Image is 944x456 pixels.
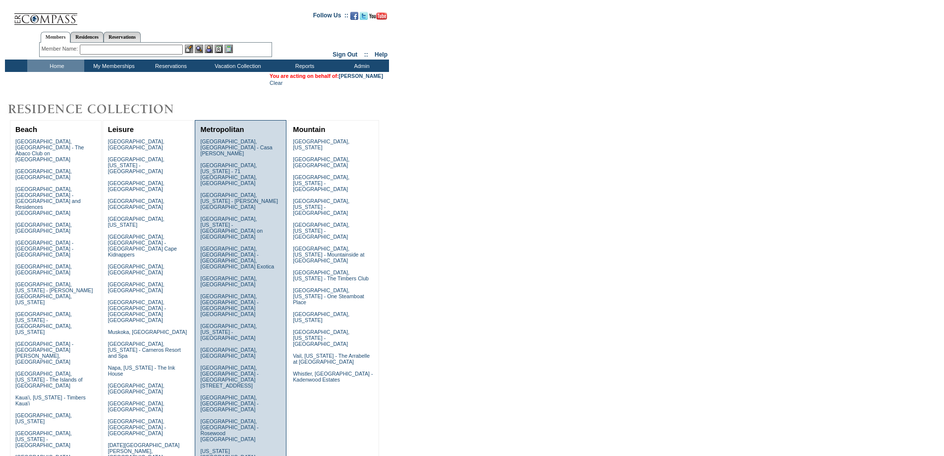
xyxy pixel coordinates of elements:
[195,45,203,53] img: View
[200,126,244,133] a: Metropolitan
[15,311,72,335] a: [GEOGRAPHIC_DATA], [US_STATE] - [GEOGRAPHIC_DATA], [US_STATE]
[13,5,78,25] img: Compass Home
[293,353,370,365] a: Vail, [US_STATE] - The Arrabelle at [GEOGRAPHIC_DATA]
[70,32,104,42] a: Residences
[293,311,349,323] a: [GEOGRAPHIC_DATA], [US_STATE]
[293,126,325,133] a: Mountain
[224,45,233,53] img: b_calculator.gif
[369,15,387,21] a: Subscribe to our YouTube Channel
[15,263,72,275] a: [GEOGRAPHIC_DATA], [GEOGRAPHIC_DATA]
[108,198,165,210] a: [GEOGRAPHIC_DATA], [GEOGRAPHIC_DATA]
[293,287,364,305] a: [GEOGRAPHIC_DATA], [US_STATE] - One Steamboat Place
[369,12,387,20] img: Subscribe to our YouTube Channel
[15,394,86,406] a: Kaua'i, [US_STATE] - Timbers Kaua'i
[15,341,73,365] a: [GEOGRAPHIC_DATA] - [GEOGRAPHIC_DATA][PERSON_NAME], [GEOGRAPHIC_DATA]
[293,222,349,240] a: [GEOGRAPHIC_DATA], [US_STATE] - [GEOGRAPHIC_DATA]
[15,138,84,162] a: [GEOGRAPHIC_DATA], [GEOGRAPHIC_DATA] - The Abaco Club on [GEOGRAPHIC_DATA]
[108,400,165,412] a: [GEOGRAPHIC_DATA], [GEOGRAPHIC_DATA]
[200,323,257,341] a: [GEOGRAPHIC_DATA], [US_STATE] - [GEOGRAPHIC_DATA]
[200,275,257,287] a: [GEOGRAPHIC_DATA], [GEOGRAPHIC_DATA]
[293,138,349,150] a: [GEOGRAPHIC_DATA], [US_STATE]
[15,222,72,234] a: [GEOGRAPHIC_DATA], [GEOGRAPHIC_DATA]
[293,269,369,281] a: [GEOGRAPHIC_DATA], [US_STATE] - The Timbers Club
[15,240,73,258] a: [GEOGRAPHIC_DATA] - [GEOGRAPHIC_DATA] - [GEOGRAPHIC_DATA]
[200,192,278,210] a: [GEOGRAPHIC_DATA], [US_STATE] - [PERSON_NAME][GEOGRAPHIC_DATA]
[15,430,72,448] a: [GEOGRAPHIC_DATA], [US_STATE] - [GEOGRAPHIC_DATA]
[108,281,165,293] a: [GEOGRAPHIC_DATA], [GEOGRAPHIC_DATA]
[293,156,349,168] a: [GEOGRAPHIC_DATA], [GEOGRAPHIC_DATA]
[185,45,193,53] img: b_edit.gif
[15,281,93,305] a: [GEOGRAPHIC_DATA], [US_STATE] - [PERSON_NAME][GEOGRAPHIC_DATA], [US_STATE]
[108,383,165,394] a: [GEOGRAPHIC_DATA], [GEOGRAPHIC_DATA]
[360,12,368,20] img: Follow us on Twitter
[360,15,368,21] a: Follow us on Twitter
[200,365,258,389] a: [GEOGRAPHIC_DATA], [GEOGRAPHIC_DATA] - [GEOGRAPHIC_DATA][STREET_ADDRESS]
[108,418,166,436] a: [GEOGRAPHIC_DATA], [GEOGRAPHIC_DATA] - [GEOGRAPHIC_DATA]
[313,11,348,23] td: Follow Us ::
[205,45,213,53] img: Impersonate
[339,73,383,79] a: [PERSON_NAME]
[108,180,165,192] a: [GEOGRAPHIC_DATA], [GEOGRAPHIC_DATA]
[15,168,72,180] a: [GEOGRAPHIC_DATA], [GEOGRAPHIC_DATA]
[108,126,134,133] a: Leisure
[15,126,37,133] a: Beach
[350,12,358,20] img: Become our fan on Facebook
[200,347,257,359] a: [GEOGRAPHIC_DATA], [GEOGRAPHIC_DATA]
[293,329,349,347] a: [GEOGRAPHIC_DATA], [US_STATE] - [GEOGRAPHIC_DATA]
[108,156,165,174] a: [GEOGRAPHIC_DATA], [US_STATE] - [GEOGRAPHIC_DATA]
[141,60,198,72] td: Reservations
[104,32,141,42] a: Reservations
[108,234,177,258] a: [GEOGRAPHIC_DATA], [GEOGRAPHIC_DATA] - [GEOGRAPHIC_DATA] Cape Kidnappers
[215,45,223,53] img: Reservations
[200,246,274,269] a: [GEOGRAPHIC_DATA], [GEOGRAPHIC_DATA] - [GEOGRAPHIC_DATA], [GEOGRAPHIC_DATA] Exotica
[108,299,166,323] a: [GEOGRAPHIC_DATA], [GEOGRAPHIC_DATA] - [GEOGRAPHIC_DATA] [GEOGRAPHIC_DATA]
[5,99,198,119] img: Destinations by Exclusive Resorts
[293,246,364,263] a: [GEOGRAPHIC_DATA], [US_STATE] - Mountainside at [GEOGRAPHIC_DATA]
[108,341,181,359] a: [GEOGRAPHIC_DATA], [US_STATE] - Carneros Resort and Spa
[198,60,275,72] td: Vacation Collection
[332,60,389,72] td: Admin
[333,51,357,58] a: Sign Out
[15,412,72,424] a: [GEOGRAPHIC_DATA], [US_STATE]
[200,293,258,317] a: [GEOGRAPHIC_DATA], [GEOGRAPHIC_DATA] - [GEOGRAPHIC_DATA] [GEOGRAPHIC_DATA]
[200,138,272,156] a: [GEOGRAPHIC_DATA], [GEOGRAPHIC_DATA] - Casa [PERSON_NAME]
[270,80,282,86] a: Clear
[293,371,373,383] a: Whistler, [GEOGRAPHIC_DATA] - Kadenwood Estates
[15,371,83,389] a: [GEOGRAPHIC_DATA], [US_STATE] - The Islands of [GEOGRAPHIC_DATA]
[293,198,349,216] a: [GEOGRAPHIC_DATA], [US_STATE] - [GEOGRAPHIC_DATA]
[200,216,263,240] a: [GEOGRAPHIC_DATA], [US_STATE] - [GEOGRAPHIC_DATA] on [GEOGRAPHIC_DATA]
[350,15,358,21] a: Become our fan on Facebook
[275,60,332,72] td: Reports
[108,263,165,275] a: [GEOGRAPHIC_DATA], [GEOGRAPHIC_DATA]
[27,60,84,72] td: Home
[200,418,258,442] a: [GEOGRAPHIC_DATA], [GEOGRAPHIC_DATA] - Rosewood [GEOGRAPHIC_DATA]
[108,138,165,150] a: [GEOGRAPHIC_DATA], [GEOGRAPHIC_DATA]
[108,329,187,335] a: Muskoka, [GEOGRAPHIC_DATA]
[293,174,349,192] a: [GEOGRAPHIC_DATA], [US_STATE] - [GEOGRAPHIC_DATA]
[108,365,175,377] a: Napa, [US_STATE] - The Ink House
[42,45,80,53] div: Member Name:
[375,51,388,58] a: Help
[200,162,257,186] a: [GEOGRAPHIC_DATA], [US_STATE] - 71 [GEOGRAPHIC_DATA], [GEOGRAPHIC_DATA]
[84,60,141,72] td: My Memberships
[108,216,165,228] a: [GEOGRAPHIC_DATA], [US_STATE]
[15,186,81,216] a: [GEOGRAPHIC_DATA], [GEOGRAPHIC_DATA] - [GEOGRAPHIC_DATA] and Residences [GEOGRAPHIC_DATA]
[41,32,71,43] a: Members
[364,51,368,58] span: ::
[270,73,383,79] span: You are acting on behalf of:
[200,394,258,412] a: [GEOGRAPHIC_DATA], [GEOGRAPHIC_DATA] - [GEOGRAPHIC_DATA]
